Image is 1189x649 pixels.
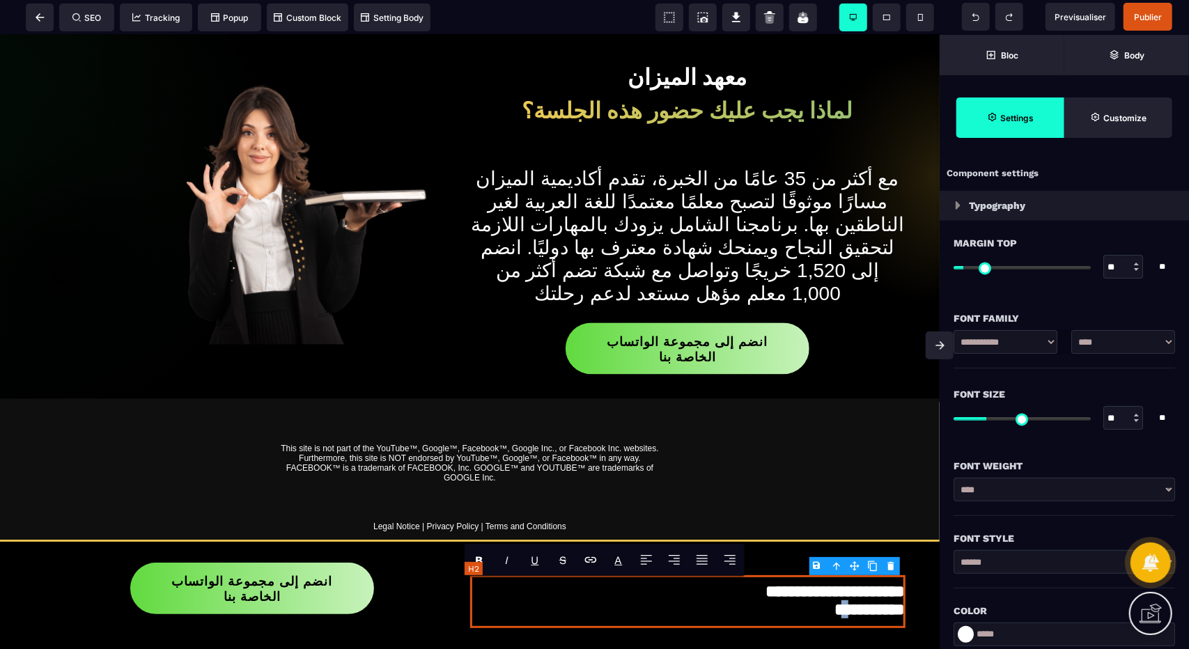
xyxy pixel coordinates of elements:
[956,97,1064,138] span: Settings
[1055,12,1106,22] span: Previsualiser
[954,530,1175,547] div: Font Style
[521,545,549,575] span: Underline
[1064,97,1172,138] span: Open Style Manager
[211,13,249,23] span: Popup
[940,160,1189,187] div: Component settings
[969,197,1025,214] p: Typography
[465,545,493,575] span: Bold
[955,201,961,210] img: loading
[577,545,605,575] span: Link
[549,545,577,575] span: Strike-through
[566,288,809,339] button: انضم إلى مجموعة الواتساب الخاصة بنا
[470,63,906,115] h1: لماذا يجب عليك حضور هذه الجلسة؟
[689,3,717,31] span: Screenshot
[954,458,1175,474] div: Font Weight
[688,545,716,575] span: Align Justify
[716,545,744,575] span: Align Right
[274,13,341,23] span: Custom Block
[1064,35,1189,75] span: Open Layer Manager
[470,129,906,274] text: مع أكثر من 35 عامًا من الخبرة، تقدم أكاديمية الميزان مسارًا موثوقًا لتصبح معلمًا معتمدًا للغة الع...
[35,19,470,309] img: e15a5d2dd7aa6b1bc2c08a8513cea13e_female-teacher-making-ok-sign-while-holding-book-Photoroom.png
[470,22,906,63] h1: معهد الميزان
[632,545,660,575] span: Align Left
[361,13,423,23] span: Setting Body
[476,554,483,567] b: B
[954,602,1175,619] div: Color
[1046,3,1115,31] span: Preview
[559,554,566,567] s: S
[615,554,623,567] p: A
[506,554,509,567] i: I
[493,545,521,575] span: Italic
[954,235,1017,251] span: Margin Top
[940,35,1064,75] span: Open Blocks
[655,3,683,31] span: View components
[1134,12,1162,22] span: Publier
[531,554,539,567] u: U
[132,13,180,23] span: Tracking
[130,528,374,579] button: انضم إلى مجموعة الواتساب الخاصة بنا
[1124,50,1144,61] strong: Body
[660,545,688,575] span: Align Center
[1103,113,1147,123] strong: Customize
[72,13,102,23] span: SEO
[954,310,1175,327] div: Font Family
[1000,113,1034,123] strong: Settings
[615,554,623,567] label: Font color
[1001,50,1018,61] strong: Bloc
[954,386,1005,402] span: Font Size
[272,405,669,519] text: This site is not part of the YouTube™, Google™, Facebook™, Google Inc., or Facebook Inc. websites...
